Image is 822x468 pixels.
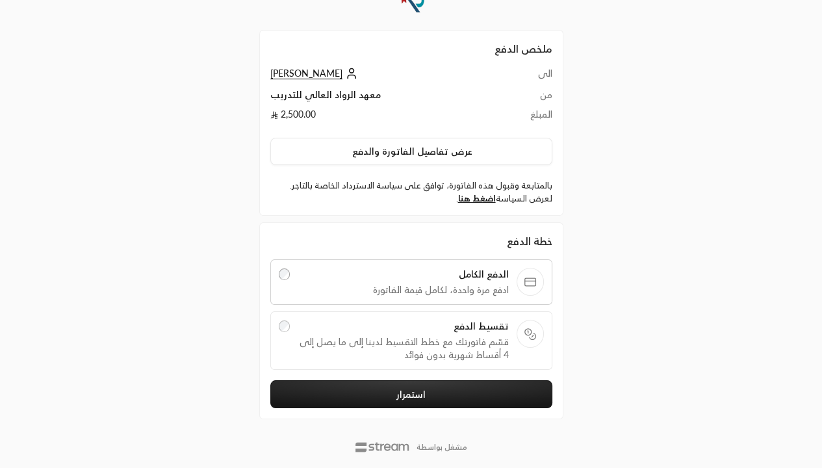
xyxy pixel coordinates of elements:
a: [PERSON_NAME] [270,68,361,79]
td: معهد الرواد العالي للتدريب [270,88,506,108]
span: تقسيط الدفع [298,320,509,333]
div: خطة الدفع [270,233,552,249]
button: استمرار [270,380,552,408]
span: قسّم فاتورتك مع خطط التقسيط لدينا إلى ما يصل إلى 4 أقساط شهرية بدون فوائد [298,335,509,361]
td: من [505,88,552,108]
a: اضغط هنا [458,193,496,203]
button: عرض تفاصيل الفاتورة والدفع [270,138,552,165]
td: المبلغ [505,108,552,127]
input: الدفع الكاملادفع مرة واحدة، لكامل قيمة الفاتورة [279,268,290,280]
td: الى [505,67,552,88]
span: ادفع مرة واحدة، لكامل قيمة الفاتورة [298,283,509,296]
td: 2,500.00 [270,108,506,127]
input: تقسيط الدفعقسّم فاتورتك مع خطط التقسيط لدينا إلى ما يصل إلى 4 أقساط شهرية بدون فوائد [279,320,290,332]
h2: ملخص الدفع [270,41,552,57]
span: [PERSON_NAME] [270,68,342,79]
label: بالمتابعة وقبول هذه الفاتورة، توافق على سياسة الاسترداد الخاصة بالتاجر. لعرض السياسة . [270,179,552,205]
span: الدفع الكامل [298,268,509,281]
p: مشغل بواسطة [417,442,467,452]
